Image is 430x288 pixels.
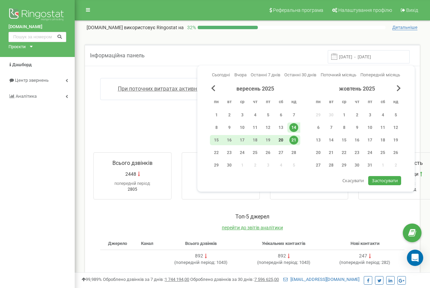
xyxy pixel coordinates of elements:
[112,160,153,166] span: Всього дзвінків
[15,78,49,83] span: Центр звернень
[251,72,280,77] span: Останні 7 днів
[264,111,272,119] div: 5
[118,85,228,92] a: При поточних витратах активний до:[DATE]
[82,277,102,282] span: 99,989%
[391,123,400,132] div: 12
[238,136,247,145] div: 17
[210,135,223,145] div: пн 15 вер 2025 р.
[87,24,184,31] p: [DOMAIN_NAME]
[327,136,336,145] div: 14
[376,148,389,158] div: сб 25 жовт 2025 р.
[327,148,336,157] div: 21
[365,123,374,132] div: 10
[249,135,262,145] div: чт 18 вер 2025 р.
[210,110,223,120] div: пн 1 вер 2025 р.
[223,160,236,170] div: вт 30 вер 2025 р.
[234,72,247,77] span: Вчора
[363,148,376,158] div: пт 24 жовт 2025 р.
[365,161,374,170] div: 31
[389,110,402,120] div: нд 5 жовт 2025 р.
[340,111,348,119] div: 1
[289,97,299,108] abbr: неділя
[223,110,236,120] div: вт 2 вер 2025 р.
[352,97,362,108] abbr: четвер
[338,110,351,120] div: ср 1 жовт 2025 р.
[283,277,359,282] a: [EMAIL_ADDRESS][DOMAIN_NAME]
[262,122,274,133] div: пт 12 вер 2025 р.
[351,135,363,145] div: чт 16 жовт 2025 р.
[327,161,336,170] div: 28
[236,110,249,120] div: ср 3 вер 2025 р.
[251,136,259,145] div: 18
[262,148,274,158] div: пт 26 вер 2025 р.
[365,136,374,145] div: 17
[351,148,363,158] div: чт 23 жовт 2025 р.
[276,136,285,145] div: 20
[90,52,145,59] span: Інформаційна панель
[339,97,349,108] abbr: середа
[340,136,348,145] div: 15
[128,187,137,192] span: 2805
[235,213,269,220] span: Toп-5 джерел
[289,148,298,157] div: 28
[312,148,325,158] div: пн 20 жовт 2025 р.
[389,135,402,145] div: нд 19 жовт 2025 р.
[376,122,389,133] div: сб 11 жовт 2025 р.
[363,110,376,120] div: пт 3 жовт 2025 р.
[141,241,153,246] span: Канал
[262,241,305,246] span: Унікальних контактів
[184,24,198,31] p: 32 %
[287,122,300,133] div: нд 14 вер 2025 р.
[210,160,223,170] div: пн 29 вер 2025 р.
[313,97,323,108] abbr: понеділок
[360,72,400,77] span: Попередній місяць
[236,122,249,133] div: ср 10 вер 2025 р.
[389,122,402,133] div: нд 12 жовт 2025 р.
[223,135,236,145] div: вт 16 вер 2025 р.
[338,7,392,13] span: Налаштування профілю
[108,241,127,246] span: Джерело
[223,122,236,133] div: вт 9 вер 2025 р.
[263,97,273,108] abbr: п’ятниця
[353,161,361,170] div: 30
[8,32,66,42] input: Пошук за номером
[276,97,286,108] abbr: субота
[264,148,272,157] div: 26
[257,260,310,265] span: ( 1043 )
[338,122,351,133] div: ср 8 жовт 2025 р.
[211,97,221,108] abbr: понеділок
[12,62,32,67] span: Дашборд
[392,25,417,30] span: Детальніше
[225,123,234,132] div: 9
[287,148,300,158] div: нд 28 вер 2025 р.
[365,111,374,119] div: 3
[312,85,402,93] div: жовтень 2025
[325,148,338,158] div: вт 21 жовт 2025 р.
[262,110,274,120] div: пт 5 вер 2025 р.
[339,260,390,265] span: ( 282 )
[238,111,247,119] div: 3
[251,123,259,132] div: 11
[312,122,325,133] div: пн 6 жовт 2025 р.
[378,148,387,157] div: 25
[376,135,389,145] div: сб 18 жовт 2025 р.
[225,161,234,170] div: 30
[262,135,274,145] div: пт 19 вер 2025 р.
[125,171,136,177] span: 2448
[391,148,400,157] div: 26
[258,260,298,265] span: попередній період:
[368,176,401,185] button: Застосувати
[389,148,402,158] div: нд 26 жовт 2025 р.
[342,177,364,184] span: Скасувати
[391,111,400,119] div: 5
[327,123,336,132] div: 7
[363,135,376,145] div: пт 17 жовт 2025 р.
[340,148,348,157] div: 22
[225,148,234,157] div: 23
[251,111,259,119] div: 4
[326,97,336,108] abbr: вівторок
[365,97,375,108] abbr: п’ятниця
[264,136,272,145] div: 19
[16,94,37,99] span: Аналiтика
[363,160,376,170] div: пт 31 жовт 2025 р.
